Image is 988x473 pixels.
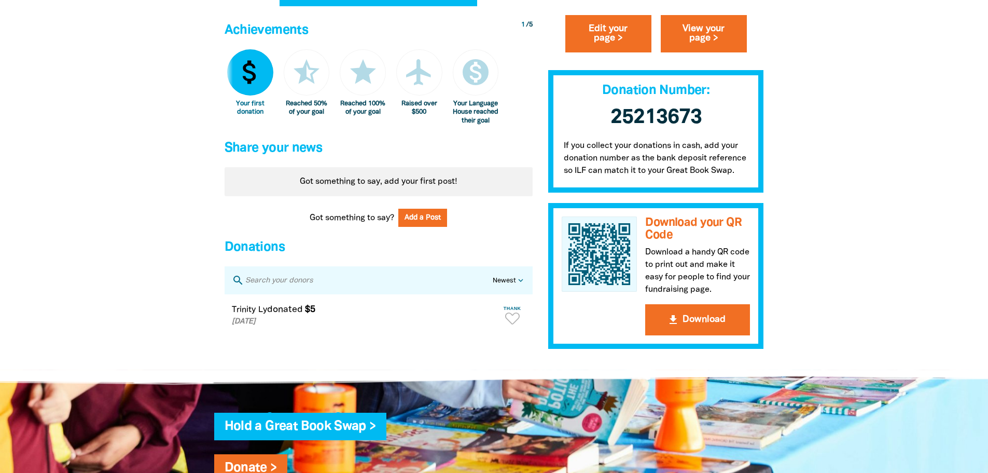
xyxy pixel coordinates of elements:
i: monetization_on [460,57,491,88]
div: Paginated content [225,294,533,335]
span: Got something to say? [310,212,394,224]
button: Add a Post [398,209,447,227]
p: [DATE] [232,316,497,328]
h4: Share your news [225,138,533,159]
i: get_app [667,314,679,326]
div: Paginated content [225,167,533,196]
i: star [347,57,379,88]
p: If you collect your donations in cash, add your donation number as the bank deposit reference so ... [548,139,764,192]
em: Trinity [232,306,256,314]
div: Raised over $500 [396,100,442,117]
span: 25213673 [610,107,702,127]
i: attach_money [234,57,266,88]
a: Hold a Great Book Swap > [225,421,376,433]
div: Got something to say, add your first post! [225,167,533,196]
button: get_appDownload [645,304,750,335]
h4: Achievements [225,20,533,41]
span: Donation Number: [602,84,709,96]
em: $5 [305,305,315,314]
a: Edit your page > [565,15,651,52]
div: Reached 50% of your goal [284,100,330,117]
div: Reached 100% of your goal [340,100,386,117]
i: search [232,274,244,287]
div: / 5 [521,20,533,30]
div: Your Language House reached their goal [453,100,499,126]
input: Search your donors [244,274,493,287]
button: Thank [499,302,525,328]
span: Donations [225,241,285,253]
em: Ly [258,306,267,314]
span: 1 [521,22,525,28]
div: Your first donation [227,100,273,117]
a: View your page > [661,15,747,52]
i: star_half [291,57,322,88]
span: Thank [499,306,525,311]
h3: Download your QR Code [645,216,750,241]
i: airplanemode_active [403,57,435,88]
span: donated [267,305,303,314]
